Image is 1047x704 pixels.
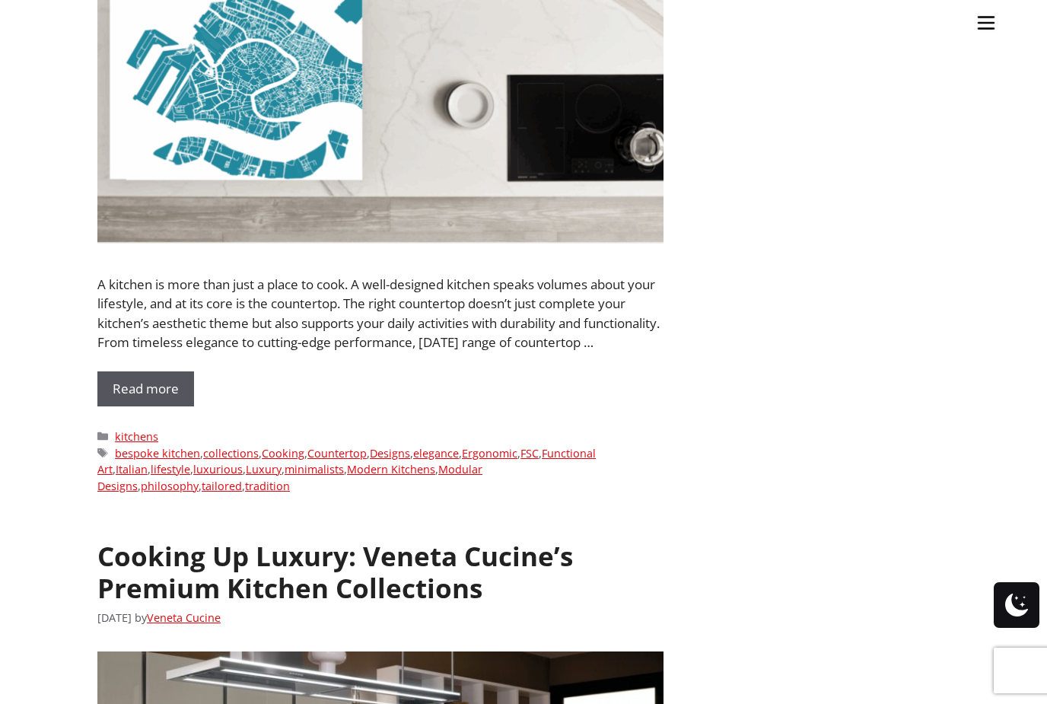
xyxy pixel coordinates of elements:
a: Ergonomic [462,446,517,460]
a: Italian [116,462,148,476]
a: Modern Kitchens [347,462,435,476]
a: Modular Designs [97,462,482,493]
a: Cooking [262,446,304,460]
img: burger-menu-svgrepo-com-30x30.jpg [975,11,998,34]
a: philosophy [141,479,199,493]
a: Read more about Finding the Perfect Fit: Choosing the Right Countertop for Your Kitchen [97,371,194,406]
a: Countertop [307,446,367,460]
a: collections [203,446,259,460]
a: minimalists [285,462,344,476]
a: FSC [520,446,539,460]
a: elegance [413,446,459,460]
a: lifestyle [151,462,190,476]
a: kitchens [115,429,158,444]
footer: Entry meta [97,428,664,495]
a: Veneta Cucine [147,610,221,625]
a: tradition [245,479,290,493]
time: [DATE] [97,610,132,625]
a: Designs [370,446,410,460]
a: luxurious [193,462,243,476]
p: A kitchen is more than just a place to cook. A well-designed kitchen speaks volumes about your li... [97,275,664,352]
a: Luxury [246,462,282,476]
span: by [135,610,221,625]
a: tailored [202,479,242,493]
a: Cooking Up Luxury: Veneta Cucine’s Premium Kitchen Collections [97,538,573,606]
a: bespoke kitchen [115,446,200,460]
span: , , , , , , , , , , , , , , , , , , [97,445,664,495]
